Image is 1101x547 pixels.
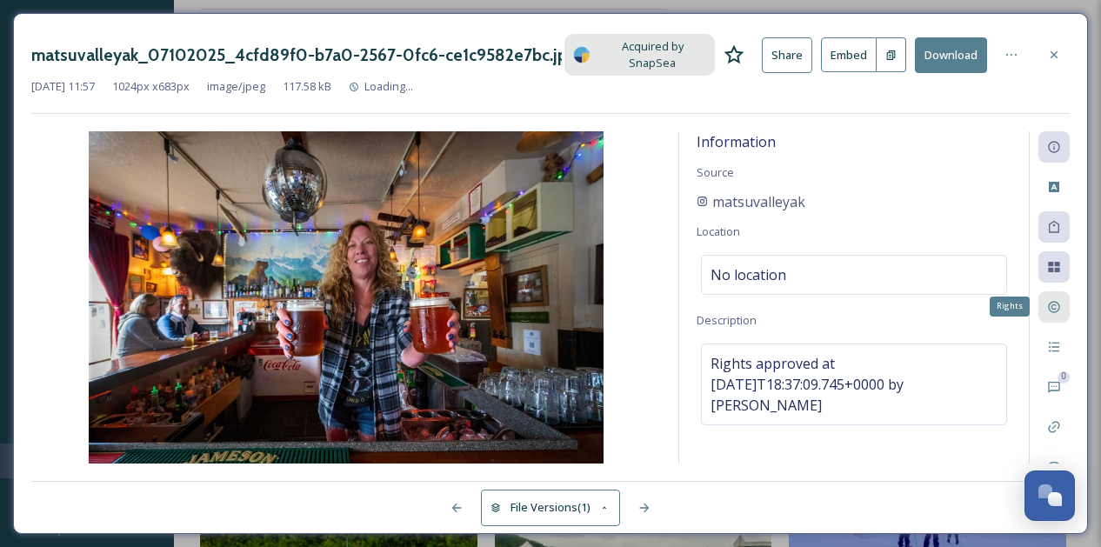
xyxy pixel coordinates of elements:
span: Location [697,223,740,239]
h3: matsuvalleyak_07102025_4cfd89f0-b7a0-2567-0fc6-ce1c9582e7bc.jpg [31,43,562,68]
button: Download [915,37,987,73]
span: image/jpeg [207,78,265,95]
span: Description [697,312,757,328]
span: 117.58 kB [283,78,331,95]
div: 0 [1058,371,1070,384]
a: matsuvalleyak [697,191,805,212]
button: Embed [821,37,877,72]
span: Source [697,164,734,180]
span: matsuvalleyak [712,191,805,212]
button: Share [762,37,812,73]
span: Loading... [364,78,413,94]
span: 1024 px x 683 px [112,78,190,95]
img: snapsea-logo.png [573,46,591,63]
span: No location [711,264,786,285]
span: Information [697,132,776,151]
button: File Versions(1) [481,490,620,525]
img: 1c1ix6h8nGmXjHSOHaoWJkhednesD9nyR.jpg [31,131,661,475]
span: [DATE] 11:57 [31,78,95,95]
span: Acquired by SnapSea [599,38,707,71]
div: Rights [990,297,1030,316]
span: Rights approved at [DATE]T18:37:09.745+0000 by [PERSON_NAME] [711,353,998,416]
button: Open Chat [1024,470,1075,521]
